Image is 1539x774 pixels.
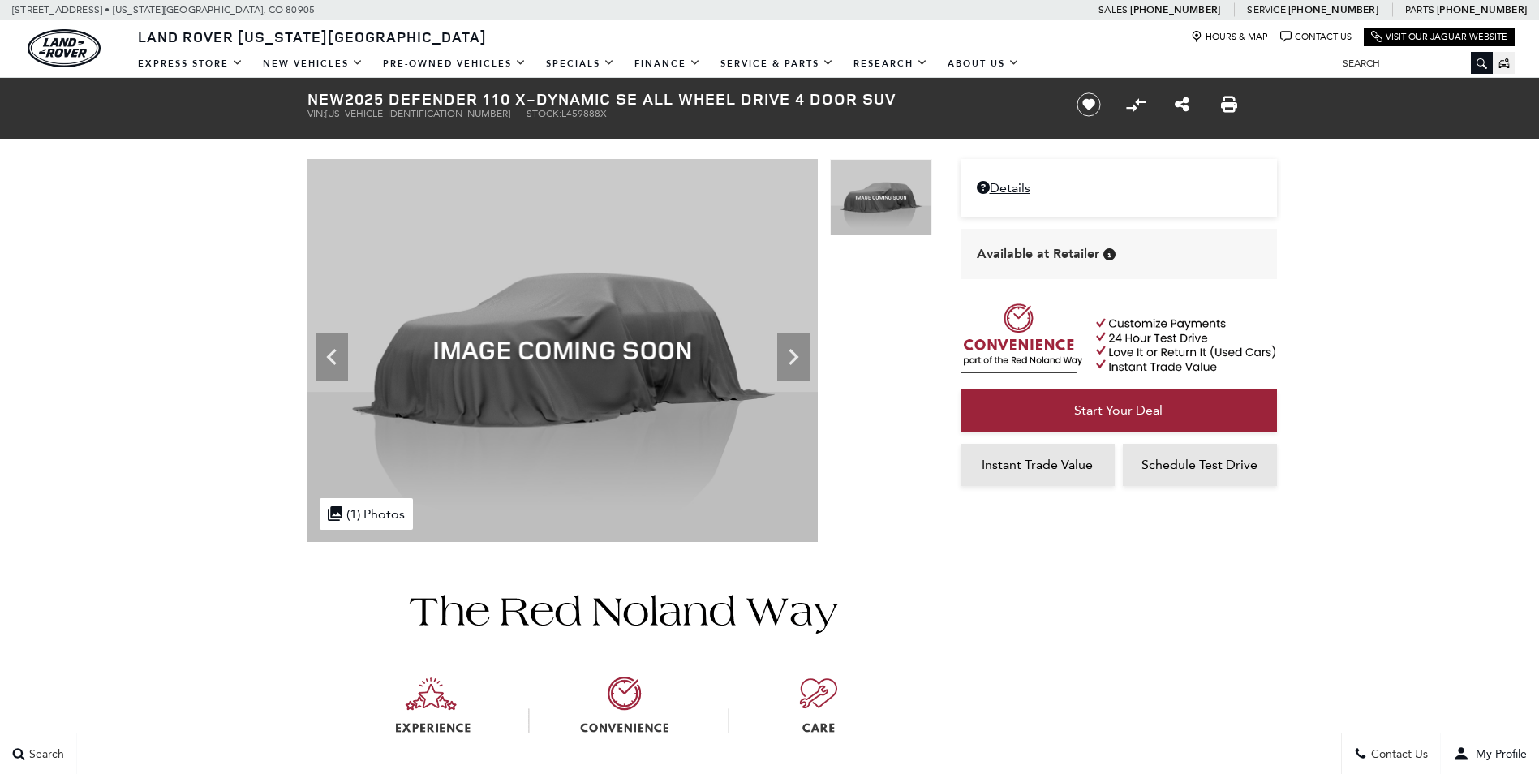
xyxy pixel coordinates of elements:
span: Instant Trade Value [982,457,1093,472]
a: Schedule Test Drive [1123,444,1277,486]
span: Parts [1405,4,1434,15]
button: Save vehicle [1071,92,1107,118]
span: Schedule Test Drive [1141,457,1257,472]
span: VIN: [307,108,325,119]
a: [PHONE_NUMBER] [1130,3,1220,16]
a: Specials [536,49,625,78]
a: [STREET_ADDRESS] • [US_STATE][GEOGRAPHIC_DATA], CO 80905 [12,4,315,15]
div: Vehicle is in stock and ready for immediate delivery. Due to demand, availability is subject to c... [1103,248,1116,260]
span: Service [1247,4,1285,15]
span: [US_VEHICLE_IDENTIFICATION_NUMBER] [325,108,510,119]
a: Print this New 2025 Defender 110 X-Dynamic SE All Wheel Drive 4 Door SUV [1221,95,1237,114]
a: New Vehicles [253,49,373,78]
nav: Main Navigation [128,49,1030,78]
span: Available at Retailer [977,245,1099,263]
a: [PHONE_NUMBER] [1288,3,1378,16]
a: Details [977,180,1261,196]
a: Contact Us [1280,31,1352,43]
a: Service & Parts [711,49,844,78]
a: Instant Trade Value [961,444,1115,486]
a: Research [844,49,938,78]
span: Land Rover [US_STATE][GEOGRAPHIC_DATA] [138,27,487,46]
a: Start Your Deal [961,389,1277,432]
a: Pre-Owned Vehicles [373,49,536,78]
a: [PHONE_NUMBER] [1437,3,1527,16]
span: My Profile [1469,747,1527,761]
button: Compare vehicle [1124,92,1148,117]
a: Land Rover [US_STATE][GEOGRAPHIC_DATA] [128,27,497,46]
span: Stock: [527,108,561,119]
a: About Us [938,49,1030,78]
span: L459888X [561,108,607,119]
a: EXPRESS STORE [128,49,253,78]
span: Start Your Deal [1074,402,1163,418]
h1: 2025 Defender 110 X-Dynamic SE All Wheel Drive 4 Door SUV [307,90,1050,108]
img: New 2025 Fuji White LAND ROVER X-Dynamic SE image 1 [307,159,818,542]
img: Land Rover [28,29,101,67]
input: Search [1331,54,1493,73]
a: land-rover [28,29,101,67]
a: Share this New 2025 Defender 110 X-Dynamic SE All Wheel Drive 4 Door SUV [1175,95,1189,114]
div: (1) Photos [320,498,413,530]
span: Contact Us [1367,747,1428,761]
a: Hours & Map [1191,31,1268,43]
span: Search [25,747,64,761]
a: Finance [625,49,711,78]
img: New 2025 Fuji White LAND ROVER X-Dynamic SE image 1 [830,159,932,236]
button: user-profile-menu [1441,733,1539,774]
span: Sales [1098,4,1128,15]
a: Visit Our Jaguar Website [1371,31,1507,43]
iframe: YouTube video player [961,494,1277,750]
strong: New [307,88,345,110]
